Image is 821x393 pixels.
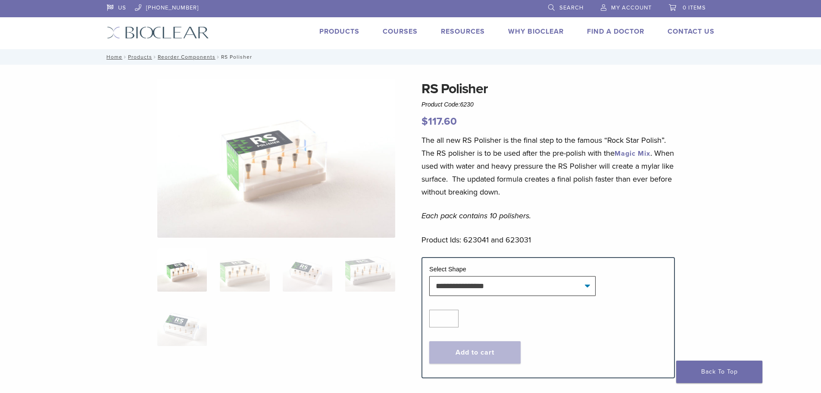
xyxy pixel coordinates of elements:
[683,4,706,11] span: 0 items
[429,341,521,364] button: Add to cart
[421,211,531,220] em: Each pack contains 10 polishers.
[128,54,152,60] a: Products
[559,4,584,11] span: Search
[215,55,221,59] span: /
[615,149,650,158] a: Magic Mix
[587,27,644,36] a: Find A Doctor
[421,101,474,108] span: Product Code:
[611,4,652,11] span: My Account
[345,248,395,292] img: RS Polisher - Image 4
[441,27,485,36] a: Resources
[508,27,564,36] a: Why Bioclear
[460,101,474,108] span: 6230
[157,303,207,346] img: RS Polisher - Image 5
[157,248,207,292] img: RS-Polihser-Cup-3-324x324.jpg
[220,248,269,292] img: RS Polisher - Image 2
[152,55,158,59] span: /
[104,54,122,60] a: Home
[158,54,215,60] a: Reorder Components
[421,233,675,246] p: Product Ids: 623041 and 623031
[100,49,721,65] nav: RS Polisher
[421,115,428,128] span: $
[319,27,359,36] a: Products
[421,79,675,99] h1: RS Polisher
[429,266,466,273] label: Select Shape
[383,27,418,36] a: Courses
[676,361,762,383] a: Back To Top
[283,248,332,292] img: RS Polisher - Image 3
[421,115,457,128] bdi: 117.60
[157,79,395,238] img: RS Polihser-Cup-3
[668,27,715,36] a: Contact Us
[122,55,128,59] span: /
[421,134,675,198] p: The all new RS Polisher is the final step to the famous “Rock Star Polish”. The RS polisher is to...
[107,26,209,39] img: Bioclear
